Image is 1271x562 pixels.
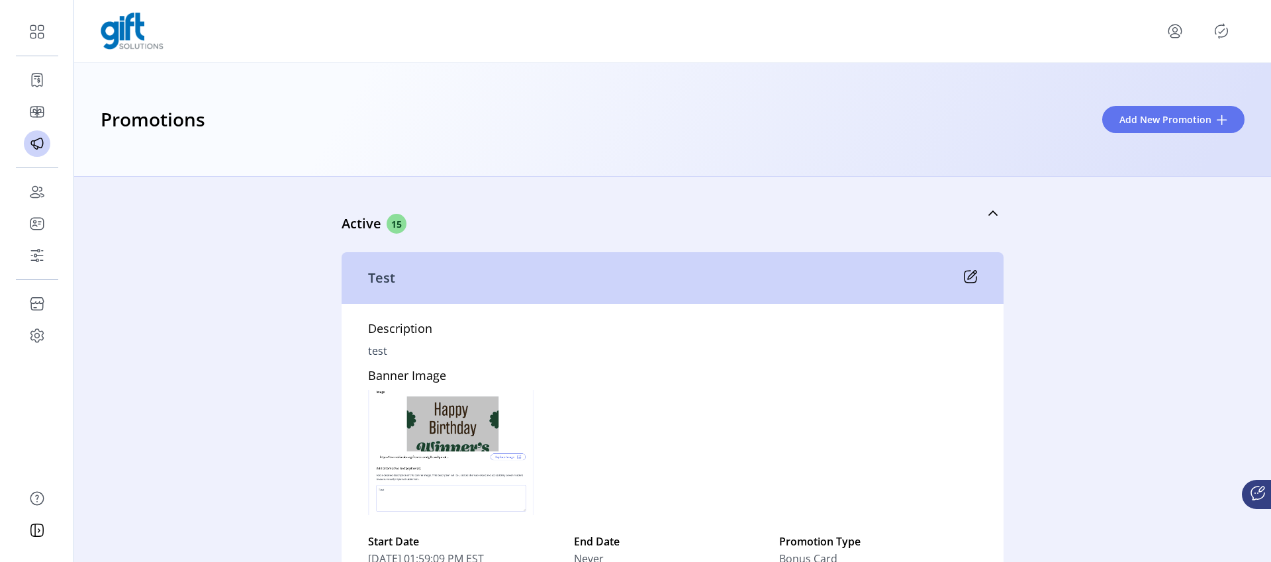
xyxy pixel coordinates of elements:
p: Test [368,268,395,288]
label: End Date [574,534,772,549]
img: logo [101,13,164,50]
p: Active [342,214,387,234]
label: Start Date [368,534,566,549]
h5: Banner Image [368,367,534,390]
button: Add New Promotion [1102,106,1245,133]
span: Add New Promotion [1119,113,1211,126]
span: 15 [387,214,406,234]
img: 8cecc437-8e23-4f00-adea-2f47db6ac314.png [368,390,534,515]
button: menu [1164,21,1186,42]
h5: Description [368,320,432,343]
button: Publisher Panel [1211,21,1232,42]
label: Promotion Type [779,534,977,549]
p: test [368,343,387,359]
h3: Promotions [101,105,205,134]
a: Active15 [342,185,1004,242]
